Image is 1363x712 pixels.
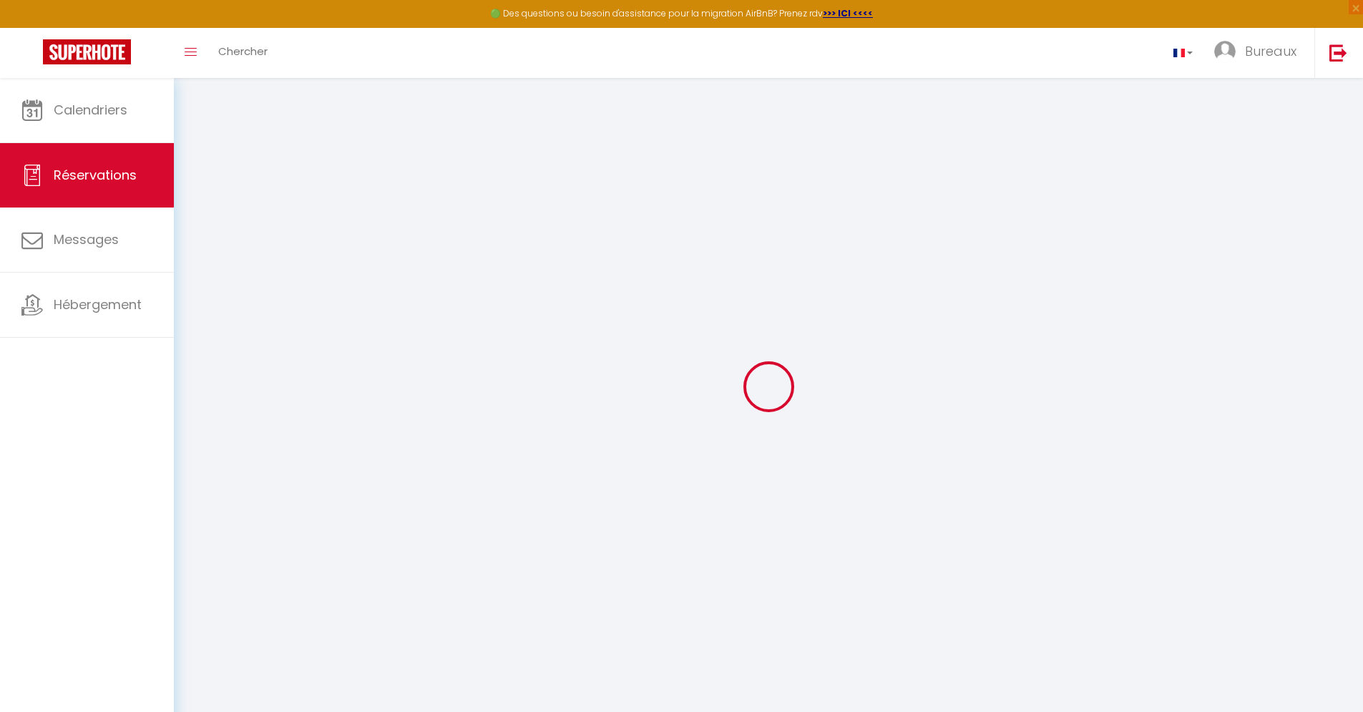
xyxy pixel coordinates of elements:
[54,101,127,119] span: Calendriers
[1245,42,1296,60] span: Bureaux
[1214,41,1236,62] img: ...
[207,28,278,78] a: Chercher
[54,296,142,313] span: Hébergement
[218,44,268,59] span: Chercher
[54,166,137,184] span: Réservations
[1203,28,1314,78] a: ... Bureaux
[54,230,119,248] span: Messages
[43,39,131,64] img: Super Booking
[823,7,873,19] a: >>> ICI <<<<
[1329,44,1347,62] img: logout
